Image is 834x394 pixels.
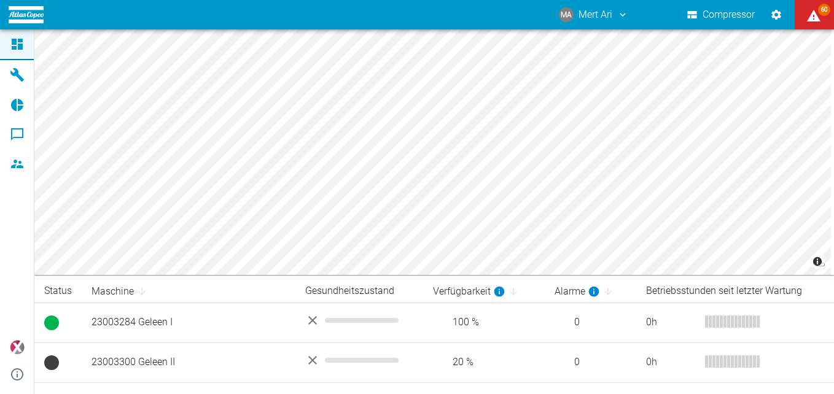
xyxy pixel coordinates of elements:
span: 20 % [433,355,535,369]
span: Keine Daten [44,355,59,370]
th: Betriebsstunden seit letzter Wartung [636,280,834,303]
div: No data [305,353,413,368]
div: No data [305,313,413,328]
span: 0 [555,315,626,330]
th: Status [34,280,82,303]
span: Betrieb [44,315,59,330]
img: Xplore Logo [10,340,25,355]
div: MA [559,7,574,22]
td: 23003284 Geleen I [82,303,295,342]
button: Einstellungen [765,4,787,26]
canvas: Map [34,29,831,275]
th: Gesundheitszustand [295,280,423,303]
span: Maschine [92,284,150,299]
span: 0 [555,355,626,369]
div: berechnet für die letzten 7 Tage [555,284,600,299]
div: 0 h [646,355,695,369]
button: mert.ari@atlascopco.com [557,4,630,26]
span: 100 % [433,315,535,330]
button: Compressor [685,4,758,26]
span: 60 [818,4,830,16]
td: 23003300 Geleen II [82,342,295,382]
div: berechnet für die letzten 7 Tage [433,284,505,299]
img: logo [9,6,44,23]
div: 0 h [646,315,695,330]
